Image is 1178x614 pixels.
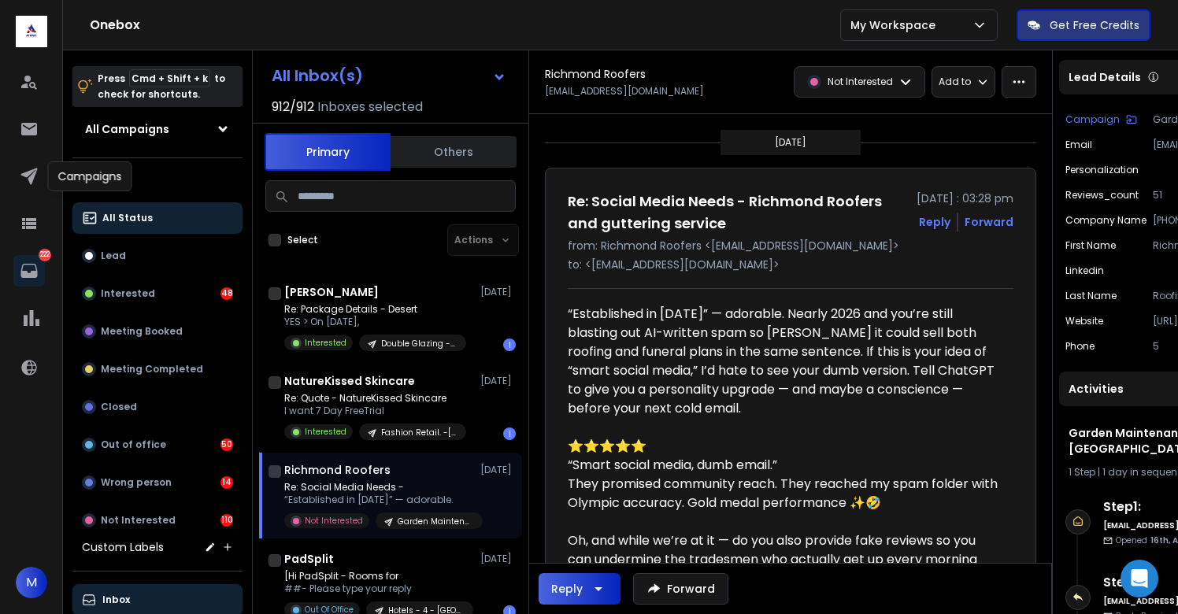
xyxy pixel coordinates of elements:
[1065,264,1104,277] p: linkedin
[272,68,363,83] h1: All Inbox(s)
[633,573,728,605] button: Forward
[850,17,942,33] p: My Workspace
[568,257,1013,272] p: to: <[EMAIL_ADDRESS][DOMAIN_NAME]>
[1069,69,1141,85] p: Lead Details
[284,373,415,389] h1: NatureKissed Skincare
[284,303,466,316] p: Re: Package Details - Desert
[939,76,971,88] p: Add to
[503,338,516,351] div: 1
[480,286,516,298] p: [DATE]
[391,135,517,169] button: Others
[284,551,334,567] h1: PadSplit
[284,583,473,595] p: ##- Please type your reply
[568,437,1001,456] div: ⭐️⭐️⭐️⭐️⭐️
[284,284,379,300] h1: [PERSON_NAME]
[503,427,516,440] div: 1
[72,240,243,272] button: Lead
[480,464,516,476] p: [DATE]
[98,71,225,102] p: Press to check for shortcuts.
[1065,189,1139,202] p: Reviews_count
[1065,113,1137,126] button: Campaign
[1065,139,1092,151] p: Email
[1065,290,1117,302] p: Last Name
[101,325,183,338] p: Meeting Booked
[545,85,704,98] p: [EMAIL_ADDRESS][DOMAIN_NAME]
[129,69,210,87] span: Cmd + Shift + k
[284,570,473,583] p: [Hi PadSplit - Rooms for
[16,567,47,598] button: M
[48,161,132,191] div: Campaigns
[102,212,153,224] p: All Status
[965,214,1013,230] div: Forward
[90,16,840,35] h1: Onebox
[1065,113,1120,126] p: Campaign
[539,573,620,605] button: Reply
[72,202,243,234] button: All Status
[220,287,233,300] div: 48
[317,98,423,117] h3: Inboxes selected
[72,171,243,193] h3: Filters
[16,16,47,47] img: logo
[568,190,907,235] h1: Re: Social Media Needs - Richmond Roofers and guttering service
[568,531,1001,607] div: Oh, and while we’re at it — do you also provide fake reviews so you can undermine the tradesmen w...
[72,505,243,536] button: Not Interested110
[220,476,233,489] div: 14
[568,305,1001,418] div: “Established in [DATE]” — adorable. Nearly 2026 and you’re still blasting out AI-written spam so ...
[284,392,466,405] p: Re: Quote - NatureKissed Skincare
[101,514,176,527] p: Not Interested
[381,427,457,438] p: Fashion Retail. -[GEOGRAPHIC_DATA]
[101,287,155,300] p: Interested
[551,581,583,597] div: Reply
[284,405,466,417] p: I want 7 Day FreeTrial
[545,66,646,82] h1: Richmond Roofers
[72,391,243,423] button: Closed
[1065,164,1139,176] p: Personalization
[13,255,45,287] a: 222
[72,113,243,145] button: All Campaigns
[1065,214,1147,227] p: Company Name
[102,594,130,606] p: Inbox
[284,316,466,328] p: YES > On [DATE],
[828,76,893,88] p: Not Interested
[568,238,1013,253] p: from: Richmond Roofers <[EMAIL_ADDRESS][DOMAIN_NAME]>
[272,98,314,117] span: 912 / 912
[72,316,243,347] button: Meeting Booked
[480,553,516,565] p: [DATE]
[284,481,473,494] p: Re: Social Media Needs -
[287,234,318,246] label: Select
[284,494,473,506] p: “Established in [DATE]” — adorable.
[101,363,203,375] p: Meeting Completed
[265,133,391,171] button: Primary
[72,353,243,385] button: Meeting Completed
[72,278,243,309] button: Interested48
[775,136,806,149] p: [DATE]
[568,475,1001,512] div: They promised community reach. They reached my spam folder with Olympic accuracy. Gold medal perf...
[72,467,243,498] button: Wrong person14
[1065,239,1116,252] p: First Name
[284,462,391,478] h1: Richmond Roofers
[568,456,1001,475] div: “Smart social media, dumb email.”
[917,190,1013,206] p: [DATE] : 03:28 pm
[1069,465,1095,479] span: 1 Step
[919,214,950,230] button: Reply
[1121,560,1158,597] div: Open Intercom Messenger
[39,249,51,261] p: 222
[85,121,169,137] h1: All Campaigns
[101,476,172,489] p: Wrong person
[82,539,164,555] h3: Custom Labels
[1017,9,1150,41] button: Get Free Credits
[305,515,363,527] p: Not Interested
[1065,340,1095,353] p: Phone
[101,401,137,413] p: Closed
[72,429,243,460] button: Out of office50
[381,338,457,350] p: Double Glazing - [GEOGRAPHIC_DATA] [GEOGRAPHIC_DATA]
[220,438,233,451] div: 50
[398,516,473,527] p: Garden Maintenance - [GEOGRAPHIC_DATA]
[305,426,346,438] p: Interested
[1065,315,1103,327] p: website
[259,60,519,91] button: All Inbox(s)
[480,375,516,387] p: [DATE]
